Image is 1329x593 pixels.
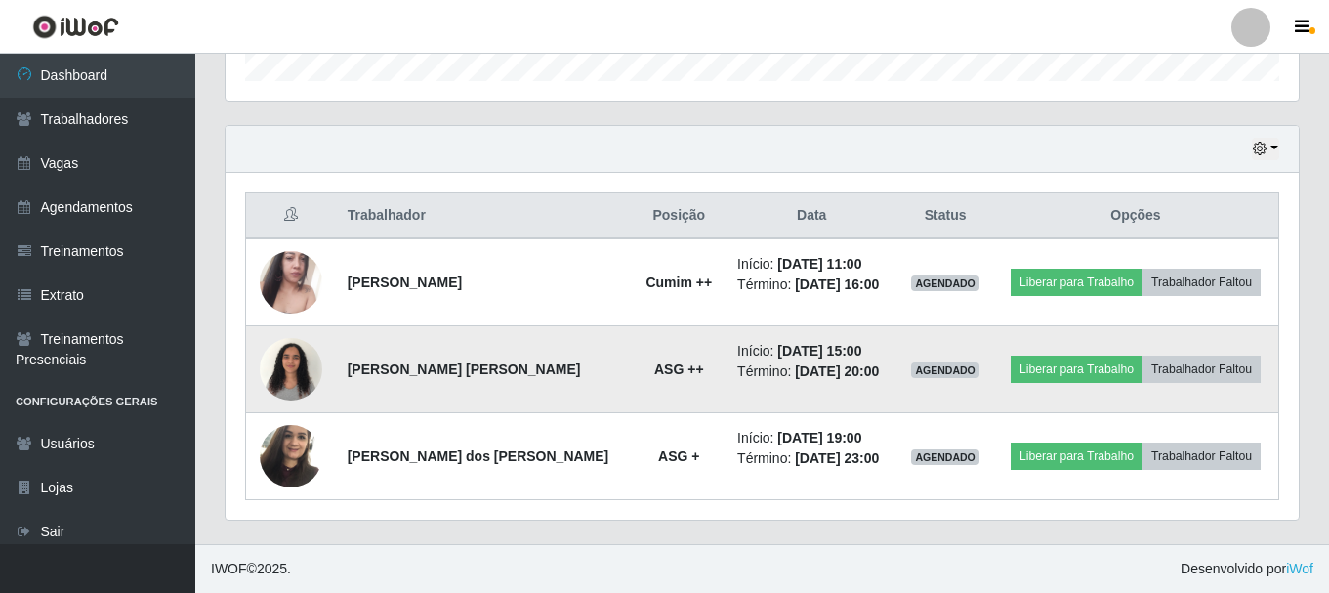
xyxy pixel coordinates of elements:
li: Término: [737,275,886,295]
strong: ASG + [658,448,699,464]
strong: Cumim ++ [645,275,712,290]
span: AGENDADO [911,449,979,465]
button: Trabalhador Faltou [1142,443,1261,470]
li: Início: [737,428,886,448]
strong: ASG ++ [654,361,704,377]
span: Desenvolvido por [1181,559,1313,579]
img: 1739233492617.jpeg [260,327,322,410]
li: Término: [737,448,886,469]
img: 1748573558798.jpeg [260,414,322,497]
a: iWof [1286,561,1313,576]
li: Início: [737,341,886,361]
th: Opções [993,193,1279,239]
button: Liberar para Trabalho [1011,269,1142,296]
img: 1733109186432.jpeg [260,227,322,338]
time: [DATE] 16:00 [795,276,879,292]
img: CoreUI Logo [32,15,119,39]
span: © 2025 . [211,559,291,579]
strong: [PERSON_NAME] [PERSON_NAME] [348,361,581,377]
span: IWOF [211,561,247,576]
time: [DATE] 15:00 [777,343,861,359]
th: Trabalhador [336,193,633,239]
button: Liberar para Trabalho [1011,356,1142,383]
li: Término: [737,361,886,382]
button: Trabalhador Faltou [1142,269,1261,296]
th: Status [897,193,993,239]
strong: [PERSON_NAME] dos [PERSON_NAME] [348,448,609,464]
strong: [PERSON_NAME] [348,275,462,290]
th: Data [726,193,897,239]
time: [DATE] 11:00 [777,256,861,272]
li: Início: [737,254,886,275]
time: [DATE] 20:00 [795,363,879,379]
time: [DATE] 23:00 [795,450,879,466]
time: [DATE] 19:00 [777,430,861,445]
button: Trabalhador Faltou [1142,356,1261,383]
span: AGENDADO [911,362,979,378]
span: AGENDADO [911,275,979,291]
button: Liberar para Trabalho [1011,443,1142,470]
th: Posição [633,193,727,239]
